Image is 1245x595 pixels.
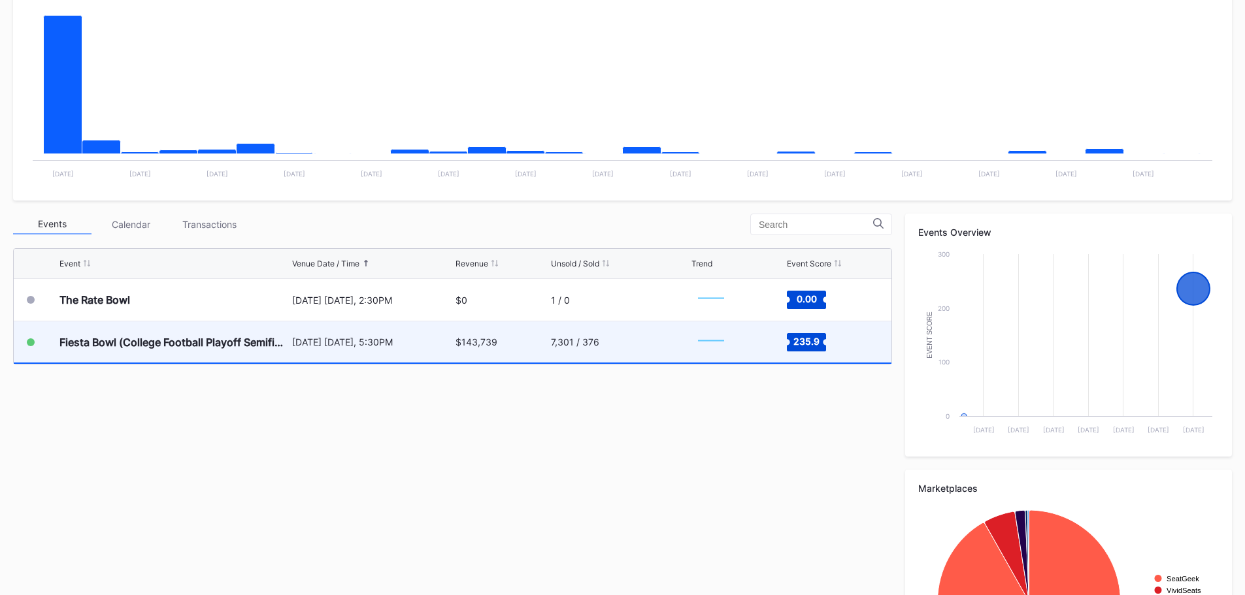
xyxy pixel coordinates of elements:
div: Revenue [456,259,488,268]
text: [DATE] [747,170,769,178]
div: Fiesta Bowl (College Football Playoff Semifinals) [59,336,289,349]
text: [DATE] [515,170,537,178]
text: [DATE] [670,170,691,178]
text: SeatGeek [1167,575,1199,583]
text: [DATE] [978,170,1000,178]
text: VividSeats [1167,587,1201,594]
text: [DATE] [284,170,305,178]
svg: Chart title [918,248,1219,443]
text: [DATE] [1113,426,1135,434]
text: [DATE] [1055,170,1077,178]
text: [DATE] [592,170,614,178]
text: [DATE] [901,170,923,178]
div: Marketplaces [918,483,1219,494]
text: Event Score [926,312,933,359]
div: Unsold / Sold [551,259,599,268]
div: Calendar [91,214,170,234]
div: The Rate Bowl [59,293,130,306]
text: [DATE] [1133,170,1154,178]
div: Transactions [170,214,248,234]
text: [DATE] [1043,426,1065,434]
text: 300 [938,250,950,258]
div: 1 / 0 [551,295,570,306]
text: 100 [938,358,950,366]
text: 0 [946,412,950,420]
text: 235.9 [793,335,820,346]
div: Events [13,214,91,234]
text: [DATE] [129,170,151,178]
div: Events Overview [918,227,1219,238]
svg: Chart title [691,283,731,316]
div: [DATE] [DATE], 5:30PM [292,336,453,347]
div: $0 [456,295,467,306]
text: [DATE] [438,170,459,178]
div: Trend [691,259,712,268]
text: [DATE] [361,170,382,178]
div: Venue Date / Time [292,259,359,268]
div: Event [59,259,80,268]
div: 7,301 / 376 [551,336,599,347]
svg: Chart title [691,326,731,359]
div: $143,739 [456,336,497,347]
text: [DATE] [1148,426,1169,434]
div: [DATE] [DATE], 2:30PM [292,295,453,306]
text: [DATE] [1078,426,1099,434]
text: [DATE] [207,170,228,178]
div: Event Score [787,259,831,268]
text: [DATE] [1008,426,1029,434]
input: Search [759,219,873,230]
text: 0.00 [796,293,816,304]
text: [DATE] [824,170,846,178]
text: [DATE] [973,426,995,434]
text: [DATE] [52,170,74,178]
text: 200 [938,304,950,312]
text: [DATE] [1183,426,1204,434]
